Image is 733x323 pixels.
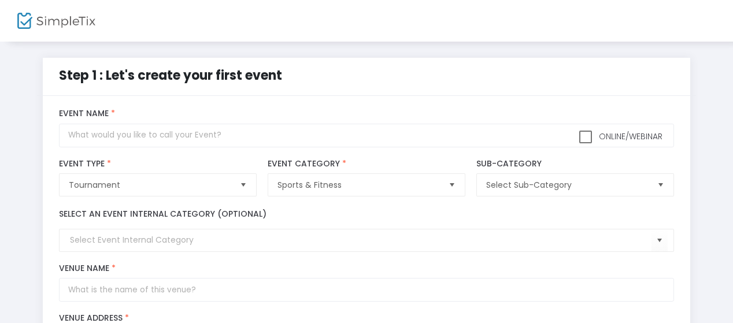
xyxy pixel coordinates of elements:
button: Select [651,229,668,253]
span: Select Sub-Category [486,179,647,191]
input: What is the name of this venue? [59,278,673,302]
label: Select an event internal category (optional) [59,208,266,220]
label: Sub-Category [476,159,673,169]
button: Select [653,174,669,196]
button: Select [444,174,460,196]
span: Sports & Fitness [277,179,439,191]
label: Event Name [59,109,673,119]
input: What would you like to call your Event? [59,124,673,147]
span: Step 1 : Let's create your first event [59,66,282,84]
button: Select [235,174,251,196]
input: Select Event Internal Category [70,234,651,246]
span: Tournament [69,179,230,191]
span: Online/Webinar [597,131,662,142]
label: Venue Name [59,263,673,274]
label: Event Category [268,159,465,169]
label: Event Type [59,159,256,169]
